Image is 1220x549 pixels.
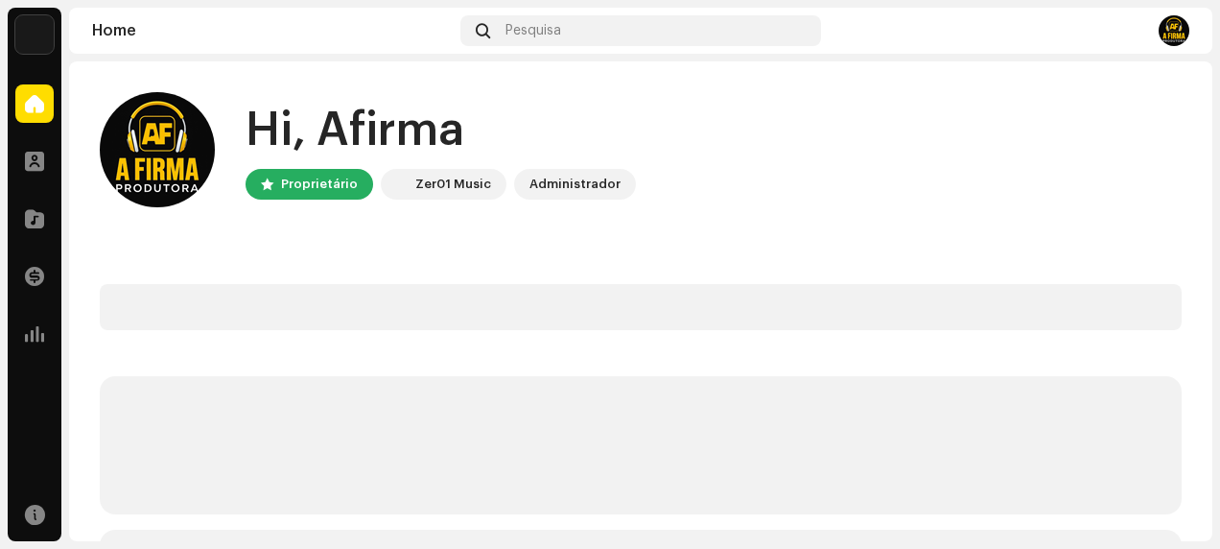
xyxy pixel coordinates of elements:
img: cd9a510e-9375-452c-b98b-71401b54d8f9 [385,173,408,196]
span: Pesquisa [505,23,561,38]
div: Home [92,23,453,38]
img: b39d30e0-832d-4eb8-b670-bbf418907c15 [100,92,215,207]
div: Administrador [529,173,621,196]
div: Zer01 Music [415,173,491,196]
img: b39d30e0-832d-4eb8-b670-bbf418907c15 [1159,15,1189,46]
img: cd9a510e-9375-452c-b98b-71401b54d8f9 [15,15,54,54]
div: Proprietário [281,173,358,196]
div: Hi, Afirma [246,100,636,161]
